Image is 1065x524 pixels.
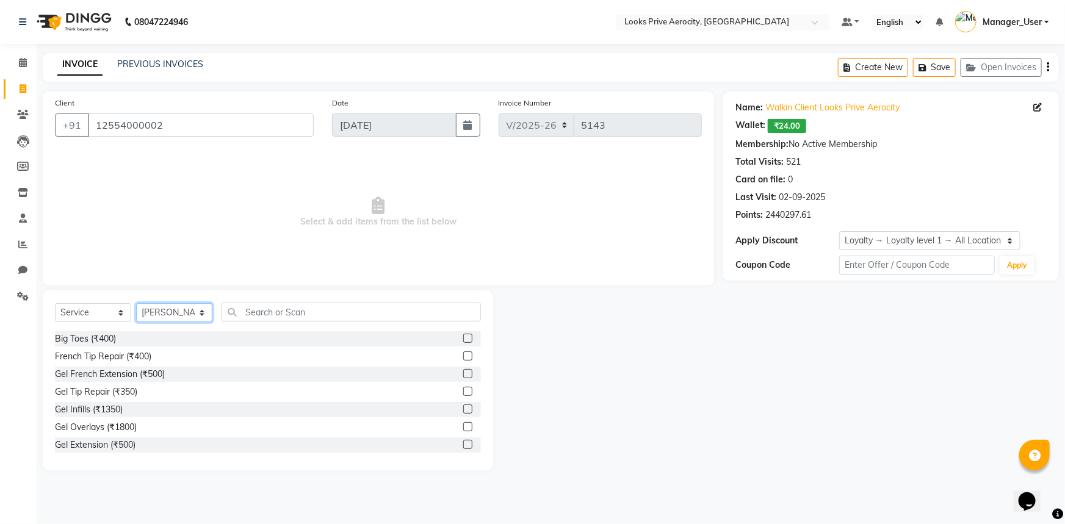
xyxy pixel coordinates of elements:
img: Manager_User [955,11,977,32]
input: Search by Name/Mobile/Email/Code [88,113,314,137]
img: logo [31,5,115,39]
b: 08047224946 [134,5,188,39]
a: PREVIOUS INVOICES [117,59,203,70]
input: Enter Offer / Coupon Code [839,256,995,275]
div: 2440297.61 [765,209,811,221]
div: Total Visits: [735,156,784,168]
div: No Active Membership [735,138,1047,151]
button: Create New [838,58,908,77]
div: Apply Discount [735,234,839,247]
button: +91 [55,113,89,137]
label: Date [332,98,348,109]
div: Points: [735,209,763,221]
div: Membership: [735,138,789,151]
a: INVOICE [57,54,103,76]
button: Apply [1000,256,1034,275]
button: Open Invoices [961,58,1042,77]
span: ₹24.00 [768,119,806,133]
input: Search or Scan [222,303,481,321]
div: Gel French Extension (₹500) [55,368,165,381]
div: Card on file: [735,173,785,186]
div: Gel Tip Repair (₹350) [55,386,137,398]
label: Invoice Number [499,98,552,109]
div: Gel Infills (₹1350) [55,403,123,416]
div: Wallet: [735,119,765,133]
div: 521 [786,156,801,168]
iframe: chat widget [1014,475,1053,512]
div: Name: [735,101,763,114]
div: 0 [788,173,793,186]
span: Manager_User [983,16,1042,29]
div: Coupon Code [735,259,839,271]
a: Walkin Client Looks Prive Aerocity [765,101,900,114]
div: Gel Overlays (₹1800) [55,421,137,434]
div: Last Visit: [735,191,776,204]
button: Save [913,58,956,77]
span: Select & add items from the list below [55,151,702,273]
div: 02-09-2025 [779,191,825,204]
div: Gel Extension (₹500) [55,439,135,451]
label: Client [55,98,74,109]
div: French Tip Repair (₹400) [55,350,151,363]
div: Big Toes (₹400) [55,332,116,345]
